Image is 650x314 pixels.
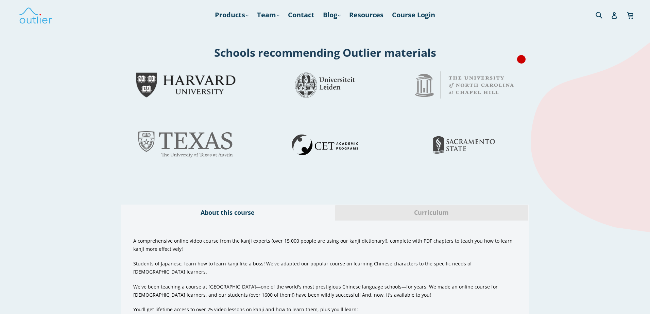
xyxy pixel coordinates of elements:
a: Products [211,9,252,21]
span: About this course [126,208,329,217]
a: Resources [346,9,387,21]
span: A comprehensive online video course from the kanji experts (over 15,000 people are using our kanj... [133,238,513,252]
span: We've been teaching a course at [GEOGRAPHIC_DATA]—one of the world's most prestigious Chinese lan... [133,283,498,298]
span: Students of Japanese, learn how to learn kanji like a boss! We've adapted our popular course on l... [133,260,472,275]
a: Contact [285,9,318,21]
a: Course Login [389,9,439,21]
input: Search [594,8,613,22]
span: Curriculum [340,208,523,217]
span: You'll get lifetime access to over 25 video lessons on kanji and how to learn them, plus you'll l... [133,306,358,313]
a: Blog [320,9,344,21]
a: Team [254,9,283,21]
img: Outlier Linguistics [19,5,53,25]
